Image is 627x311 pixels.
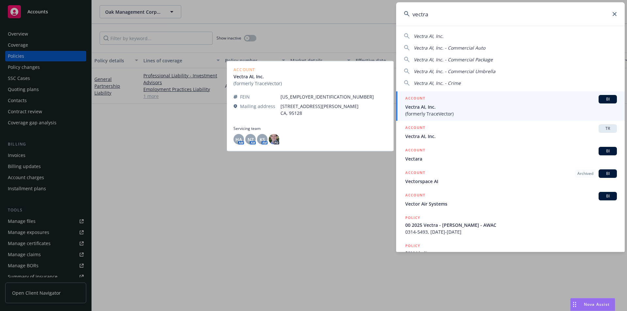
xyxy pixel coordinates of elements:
[601,126,614,132] span: TR
[601,148,614,154] span: BI
[396,91,625,121] a: ACCOUNTBIVectra AI, Inc.(formerly TraceVector)
[396,166,625,188] a: ACCOUNTArchivedBIVectorspace AI
[405,110,617,117] span: (formerly TraceVector)
[396,188,625,211] a: ACCOUNTBIVector Air Systems
[405,228,617,235] span: 0314-5493, [DATE]-[DATE]
[571,298,579,311] div: Drag to move
[405,250,617,257] span: $2M Limit
[405,95,425,103] h5: ACCOUNT
[396,2,625,26] input: Search...
[405,214,420,221] h5: POLICY
[601,96,614,102] span: BI
[405,192,425,200] h5: ACCOUNT
[405,200,617,207] span: Vector Air Systems
[405,124,425,132] h5: ACCOUNT
[570,298,615,311] button: Nova Assist
[405,178,617,185] span: Vectorspace AI
[405,169,425,177] h5: ACCOUNT
[414,56,493,63] span: Vectra AI, Inc. - Commercial Package
[405,242,420,249] h5: POLICY
[601,171,614,177] span: BI
[405,155,617,162] span: Vectara
[414,68,495,74] span: Vectra AI, Inc. - Commercial Umbrella
[577,171,593,177] span: Archived
[396,143,625,166] a: ACCOUNTBIVectara
[405,147,425,155] h5: ACCOUNT
[414,33,443,39] span: Vectra AI, Inc.
[405,103,617,110] span: Vectra AI, Inc.
[405,222,617,228] span: 00 2025 Vectra - [PERSON_NAME] - AWAC
[414,80,461,86] span: Vectra AI, Inc. - Crime
[396,211,625,239] a: POLICY00 2025 Vectra - [PERSON_NAME] - AWAC0314-5493, [DATE]-[DATE]
[396,239,625,267] a: POLICY$2M Limit
[405,133,617,140] span: Vectra AI, Inc.
[396,121,625,143] a: ACCOUNTTRVectra AI, Inc.
[414,45,485,51] span: Vectra AI, Inc. - Commercial Auto
[584,302,610,307] span: Nova Assist
[601,193,614,199] span: BI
